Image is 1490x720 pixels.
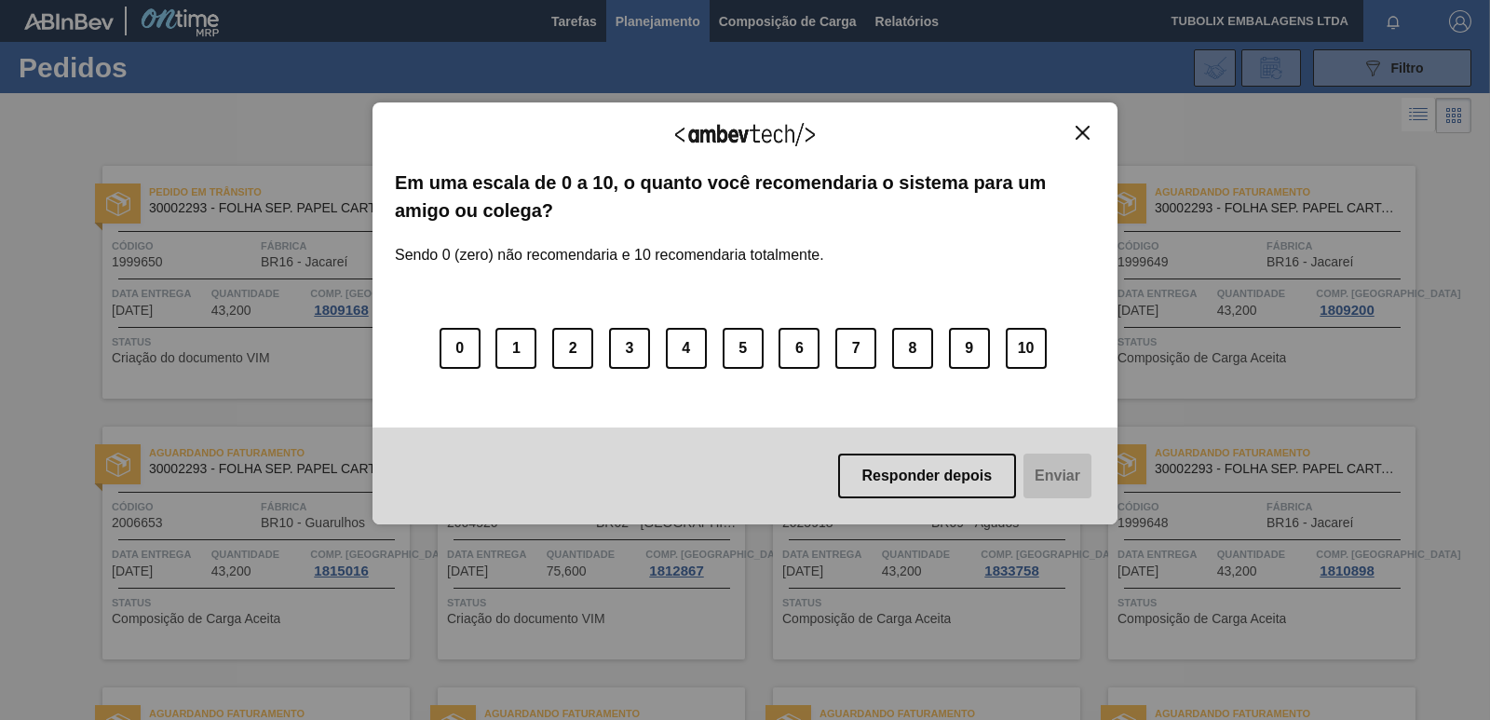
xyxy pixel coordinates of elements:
button: 6 [779,328,819,369]
button: 1 [495,328,536,369]
img: Logo Ambevtech [675,123,815,146]
button: 5 [723,328,764,369]
button: Responder depois [838,454,1017,498]
button: 4 [666,328,707,369]
button: 7 [835,328,876,369]
label: Sendo 0 (zero) não recomendaria e 10 recomendaria totalmente. [395,224,824,264]
button: 10 [1006,328,1047,369]
img: Close [1076,126,1090,140]
label: Em uma escala de 0 a 10, o quanto você recomendaria o sistema para um amigo ou colega? [395,169,1095,225]
button: 0 [440,328,481,369]
button: 9 [949,328,990,369]
button: Close [1070,125,1095,141]
button: 2 [552,328,593,369]
button: 8 [892,328,933,369]
button: 3 [609,328,650,369]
